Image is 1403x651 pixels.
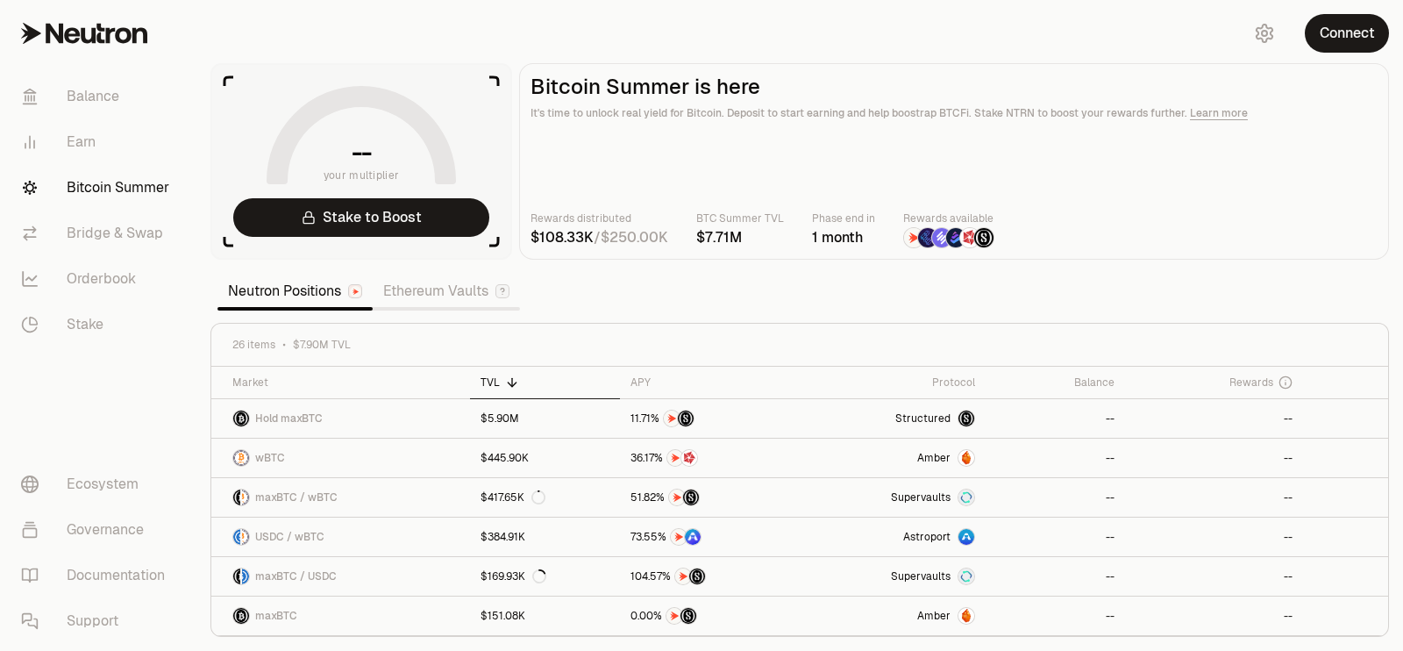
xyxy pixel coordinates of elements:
[352,139,372,167] h1: --
[664,411,680,426] img: NTRN
[242,490,249,505] img: wBTC Logo
[7,165,189,211] a: Bitcoin Summer
[7,302,189,347] a: Stake
[903,210,994,227] p: Rewards available
[481,451,529,465] div: $445.90K
[958,569,974,584] img: Supervaults
[620,439,804,477] a: NTRNMars Fragments
[7,598,189,644] a: Support
[7,74,189,119] a: Balance
[804,518,986,556] a: Astroport
[958,450,974,466] img: Amber
[903,530,951,544] span: Astroport
[812,227,875,248] div: 1 month
[481,530,525,544] div: $384.91K
[918,228,937,247] img: EtherFi Points
[7,461,189,507] a: Ecosystem
[531,75,1378,99] h2: Bitcoin Summer is here
[974,228,993,247] img: Structured Points
[630,449,794,467] button: NTRNMars Fragments
[666,608,682,624] img: NTRN
[678,411,694,426] img: Structured Points
[1125,557,1304,596] a: --
[211,478,470,517] a: maxBTC LogowBTC LogomaxBTC / wBTC
[232,338,275,352] span: 26 items
[685,529,701,545] img: ASTRO
[630,528,794,546] button: NTRNASTRO
[293,338,351,352] span: $7.90M TVL
[958,608,974,624] img: Amber
[481,609,525,623] div: $151.08K
[481,376,609,390] div: TVL
[217,274,373,309] a: Neutron Positions
[681,450,697,466] img: Mars Fragments
[932,228,951,247] img: Solv Points
[1125,478,1304,517] a: --
[481,411,519,426] div: $5.90M
[683,490,699,505] img: Structured Points
[804,597,986,635] a: AmberAmber
[255,609,297,623] span: maxBTC
[7,211,189,256] a: Bridge & Swap
[986,439,1125,477] a: --
[630,376,794,390] div: APY
[7,553,189,598] a: Documentation
[470,478,620,517] a: $417.65K
[255,569,337,583] span: maxBTC / USDC
[255,411,323,426] span: Hold maxBTC
[1190,106,1248,120] a: Learn more
[7,507,189,553] a: Governance
[531,104,1378,122] p: It's time to unlock real yield for Bitcoin. Deposit to start earning and help boostrap BTCFi. Sta...
[804,557,986,596] a: SupervaultsSupervaults
[620,518,804,556] a: NTRNASTRO
[689,569,705,584] img: Structured Points
[481,490,545,504] div: $417.65K
[1125,399,1304,438] a: --
[1229,376,1273,390] span: Rewards
[667,450,683,466] img: NTRN
[630,489,794,506] button: NTRNStructured Points
[986,597,1125,635] a: --
[946,228,965,247] img: Bedrock Diamonds
[986,478,1125,517] a: --
[242,569,249,584] img: USDC Logo
[232,376,459,390] div: Market
[917,451,951,465] span: Amber
[255,530,324,544] span: USDC / wBTC
[812,210,875,227] p: Phase end in
[680,608,696,624] img: Structured Points
[470,557,620,596] a: $169.93K
[904,228,923,247] img: NTRN
[255,490,338,504] span: maxBTC / wBTC
[242,529,249,545] img: wBTC Logo
[211,597,470,635] a: maxBTC LogomaxBTC
[211,399,470,438] a: maxBTC LogoHold maxBTC
[481,569,546,583] div: $169.93K
[531,227,668,248] div: /
[891,490,951,504] span: Supervaults
[1305,14,1389,53] button: Connect
[7,119,189,165] a: Earn
[324,167,400,184] span: your multiplier
[815,376,975,390] div: Protocol
[233,608,249,624] img: maxBTC Logo
[470,439,620,477] a: $445.90K
[211,518,470,556] a: USDC LogowBTC LogoUSDC / wBTC
[350,286,361,297] img: Neutron Logo
[958,411,974,426] img: maxBTC
[470,597,620,635] a: $151.08K
[620,557,804,596] a: NTRNStructured Points
[960,228,979,247] img: Mars Fragments
[373,274,520,309] a: Ethereum Vaults
[211,439,470,477] a: wBTC LogowBTC
[671,529,687,545] img: NTRN
[233,490,240,505] img: maxBTC Logo
[255,451,285,465] span: wBTC
[470,399,620,438] a: $5.90M
[895,411,951,426] span: Structured
[531,210,668,227] p: Rewards distributed
[986,518,1125,556] a: --
[620,399,804,438] a: NTRNStructured Points
[1125,439,1304,477] a: --
[804,399,986,438] a: StructuredmaxBTC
